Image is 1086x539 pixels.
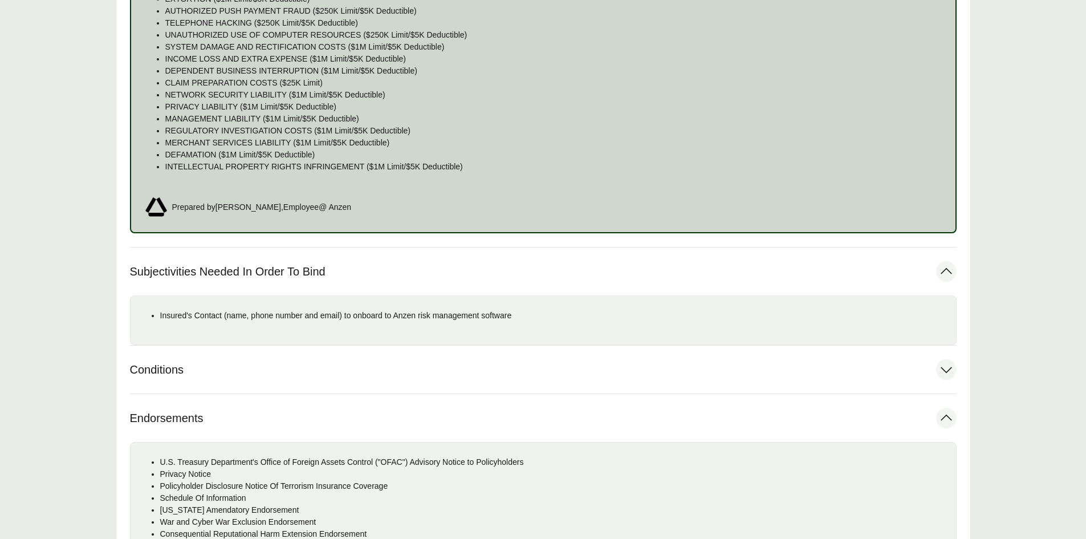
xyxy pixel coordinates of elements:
p: INTELLECTUAL PROPERTY RIGHTS INFRINGEMENT ($1M Limit/$5K Deductible) [165,161,942,173]
p: Schedule Of Information [160,492,947,504]
p: UNAUTHORIZED USE OF COMPUTER RESOURCES ($250K Limit/$5K Deductible) [165,29,942,41]
span: Subjectivities Needed In Order To Bind [130,265,326,279]
p: Privacy Notice [160,468,947,480]
p: NETWORK SECURITY LIABILITY ($1M Limit/$5K Deductible) [165,89,942,101]
p: [US_STATE] Amendatory Endorsement [160,504,947,516]
p: AUTHORIZED PUSH PAYMENT FRAUD ($250K Limit/$5K Deductible) [165,5,942,17]
button: Conditions [130,346,957,394]
p: SYSTEM DAMAGE AND RECTIFICATION COSTS ($1M Limit/$5K Deductible) [165,41,942,53]
p: REGULATORY INVESTIGATION COSTS ($1M Limit/$5K Deductible) [165,125,942,137]
p: U.S. Treasury Department's Office of Foreign Assets Control ("OFAC") Advisory Notice to Policyhol... [160,456,947,468]
p: PRIVACY LIABILITY ($1M Limit/$5K Deductible) [165,101,942,113]
p: TELEPHONE HACKING ($250K Limit/$5K Deductible) [165,17,942,29]
span: Endorsements [130,411,204,425]
p: DEFAMATION ($1M Limit/$5K Deductible) [165,149,942,161]
p: Policyholder Disclosure Notice Of Terrorism Insurance Coverage [160,480,947,492]
span: Prepared by [PERSON_NAME] , Employee @ Anzen [172,201,352,213]
p: MERCHANT SERVICES LIABILITY ($1M Limit/$5K Deductible) [165,137,942,149]
p: CLAIM PREPARATION COSTS ($25K Limit) [165,77,942,89]
p: MANAGEMENT LIABILITY ($1M Limit/$5K Deductible) [165,113,942,125]
button: Subjectivities Needed In Order To Bind [130,248,957,295]
p: INCOME LOSS AND EXTRA EXPENSE ($1M Limit/$5K Deductible) [165,53,942,65]
p: Insured's Contact (name, phone number and email) to onboard to Anzen risk management software [160,310,947,322]
span: Conditions [130,363,184,377]
p: War and Cyber War Exclusion Endorsement [160,516,947,528]
p: DEPENDENT BUSINESS INTERRUPTION ($1M Limit/$5K Deductible) [165,65,942,77]
button: Endorsements [130,394,957,442]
